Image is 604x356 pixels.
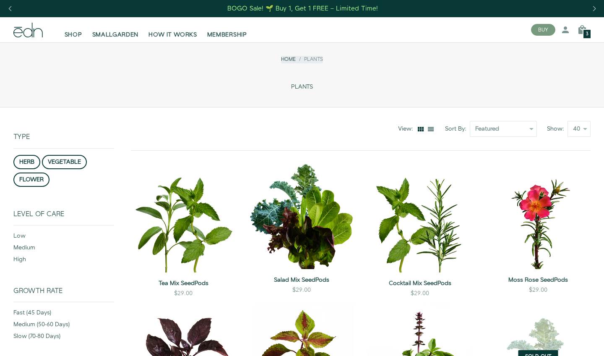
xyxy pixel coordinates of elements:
[529,286,547,294] div: $29.00
[207,31,247,39] span: MEMBERSHIP
[13,287,114,302] div: Growth Rate
[486,276,591,284] a: Moss Rose SeedPods
[249,164,354,269] img: Salad Mix SeedPods
[60,21,87,39] a: SHOP
[13,173,49,187] button: flower
[13,210,114,225] div: Level of Care
[411,289,429,298] div: $29.00
[131,279,236,288] a: Tea Mix SeedPods
[531,24,555,36] button: BUY
[13,332,114,344] div: slow (70-80 days)
[227,4,378,13] div: BOGO Sale! 🌱 Buy 1, Get 1 FREE – Limited Time!
[131,164,236,272] img: Tea Mix SeedPods
[281,56,296,63] a: Home
[174,289,193,298] div: $29.00
[42,155,87,169] button: vegetable
[296,56,323,63] li: Plants
[65,31,82,39] span: SHOP
[92,31,139,39] span: SMALLGARDEN
[13,320,114,332] div: medium (50-60 days)
[202,21,252,39] a: MEMBERSHIP
[445,125,470,133] label: Sort By:
[13,243,114,255] div: medium
[367,164,472,272] img: Cocktail Mix SeedPods
[486,164,591,269] img: Moss Rose SeedPods
[87,21,144,39] a: SMALLGARDEN
[13,107,114,148] div: Type
[13,155,40,169] button: herb
[291,84,313,91] span: PLANTS
[148,31,197,39] span: HOW IT WORKS
[586,32,588,37] span: 3
[292,286,311,294] div: $29.00
[13,309,114,320] div: fast (45 days)
[547,125,568,133] label: Show:
[367,279,472,288] a: Cocktail Mix SeedPods
[13,232,114,243] div: low
[13,255,114,267] div: high
[227,2,379,15] a: BOGO Sale! 🌱 Buy 1, Get 1 FREE – Limited Time!
[143,21,202,39] a: HOW IT WORKS
[398,125,417,133] div: View:
[249,276,354,284] a: Salad Mix SeedPods
[281,56,323,63] nav: breadcrumbs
